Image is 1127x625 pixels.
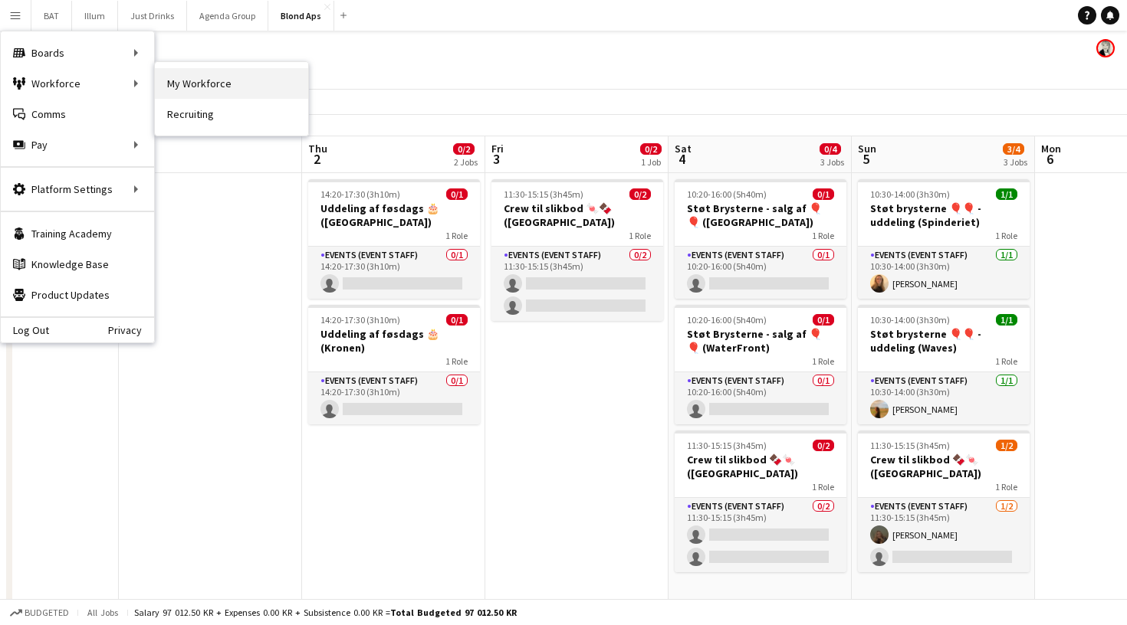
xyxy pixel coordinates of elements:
span: 3/4 [1003,143,1024,155]
h3: Crew til slikbod 🍫🍬 ([GEOGRAPHIC_DATA]) [858,453,1030,480]
button: Agenda Group [187,1,268,31]
div: Salary 97 012.50 KR + Expenses 0.00 KR + Subsistence 0.00 KR = [134,607,517,618]
span: 0/4 [820,143,841,155]
a: Recruiting [155,99,308,129]
a: Privacy [108,324,154,336]
a: Training Academy [1,218,154,249]
span: 11:30-15:15 (3h45m) [687,440,767,451]
div: 10:20-16:00 (5h40m)0/1Støt Brysterne - salg af 🎈🎈 ([GEOGRAPHIC_DATA])1 RoleEvents (Event Staff)0/... [675,179,846,299]
span: 10:20-16:00 (5h40m) [687,314,767,326]
span: 1 Role [995,355,1017,367]
span: 2 [306,150,327,168]
app-card-role: Events (Event Staff)1/211:30-15:15 (3h45m)[PERSON_NAME] [858,498,1030,572]
span: 1 Role [995,481,1017,492]
button: Just Drinks [118,1,187,31]
span: Mon [1041,142,1061,155]
button: Budgeted [8,604,71,621]
span: 0/2 [640,143,662,155]
h3: Uddeling af føsdags 🎂 ([GEOGRAPHIC_DATA]) [308,201,480,229]
span: 1/1 [996,188,1017,200]
span: 5 [856,150,876,168]
h3: Crew til slikbod 🍫🍬 ([GEOGRAPHIC_DATA]) [675,453,846,480]
app-job-card: 14:20-17:30 (3h10m)0/1Uddeling af føsdags 🎂 (Kronen)1 RoleEvents (Event Staff)0/114:20-17:30 (3h10m) [308,305,480,424]
app-card-role: Events (Event Staff)0/114:20-17:30 (3h10m) [308,372,480,424]
app-card-role: Events (Event Staff)0/110:20-16:00 (5h40m) [675,247,846,299]
a: Knowledge Base [1,249,154,280]
div: 3 Jobs [820,156,844,168]
app-job-card: 10:30-14:00 (3h30m)1/1Støt brysterne 🎈🎈 - uddeling (Waves)1 RoleEvents (Event Staff)1/110:30-14:0... [858,305,1030,424]
span: 0/2 [813,440,834,451]
span: 10:30-14:00 (3h30m) [870,188,950,200]
app-card-role: Events (Event Staff)1/110:30-14:00 (3h30m)[PERSON_NAME] [858,247,1030,299]
span: 0/2 [629,188,651,200]
h3: Uddeling af føsdags 🎂 (Kronen) [308,327,480,355]
a: Comms [1,99,154,129]
button: BAT [31,1,72,31]
span: Thu [308,142,327,155]
span: 1/2 [996,440,1017,451]
app-card-role: Events (Event Staff)0/110:20-16:00 (5h40m) [675,372,846,424]
span: 1 Role [812,481,834,492]
span: Sun [858,142,876,155]
span: 1/1 [996,314,1017,326]
div: 1 Job [641,156,661,168]
h3: Støt brysterne 🎈🎈 - uddeling (Spinderiet) [858,201,1030,229]
h3: Støt Brysterne - salg af 🎈🎈 (WaterFront) [675,327,846,355]
app-card-role: Events (Event Staff)0/114:20-17:30 (3h10m) [308,247,480,299]
span: 1 Role [812,355,834,367]
div: Pay [1,129,154,160]
span: 10:30-14:00 (3h30m) [870,314,950,326]
app-job-card: 10:30-14:00 (3h30m)1/1Støt brysterne 🎈🎈 - uddeling (Spinderiet)1 RoleEvents (Event Staff)1/110:30... [858,179,1030,299]
app-user-avatar: Kersti Bøgebjerg [1096,39,1115,57]
span: 1 Role [995,230,1017,241]
div: Boards [1,38,154,68]
h3: Støt Brysterne - salg af 🎈🎈 ([GEOGRAPHIC_DATA]) [675,201,846,229]
span: Budgeted [25,607,69,618]
div: Workforce [1,68,154,99]
span: 10:20-16:00 (5h40m) [687,188,767,200]
span: Sat [675,142,692,155]
app-card-role: Events (Event Staff)0/211:30-15:15 (3h45m) [675,498,846,572]
span: 14:20-17:30 (3h10m) [320,314,400,326]
span: 0/1 [446,314,468,326]
span: 0/2 [453,143,475,155]
span: 0/1 [813,314,834,326]
span: Total Budgeted 97 012.50 KR [390,607,517,618]
button: Blond Aps [268,1,334,31]
span: 0/1 [446,188,468,200]
app-job-card: 14:20-17:30 (3h10m)0/1Uddeling af føsdags 🎂 ([GEOGRAPHIC_DATA])1 RoleEvents (Event Staff)0/114:20... [308,179,480,299]
span: 0/1 [813,188,834,200]
h3: Støt brysterne 🎈🎈 - uddeling (Waves) [858,327,1030,355]
span: 11:30-15:15 (3h45m) [504,188,583,200]
span: Fri [491,142,504,155]
span: 4 [672,150,692,168]
app-job-card: 11:30-15:15 (3h45m)1/2Crew til slikbod 🍫🍬 ([GEOGRAPHIC_DATA])1 RoleEvents (Event Staff)1/211:30-1... [858,430,1030,572]
div: 2 Jobs [454,156,478,168]
div: 3 Jobs [1004,156,1027,168]
button: Illum [72,1,118,31]
span: 1 Role [629,230,651,241]
span: 11:30-15:15 (3h45m) [870,440,950,451]
a: Product Updates [1,280,154,310]
a: My Workforce [155,68,308,99]
a: Log Out [1,324,49,336]
span: 1 Role [445,230,468,241]
span: All jobs [84,607,121,618]
h3: Crew til slikbod 🍬🍫 ([GEOGRAPHIC_DATA]) [491,201,663,229]
div: Platform Settings [1,174,154,205]
div: 10:20-16:00 (5h40m)0/1Støt Brysterne - salg af 🎈🎈 (WaterFront)1 RoleEvents (Event Staff)0/110:20-... [675,305,846,424]
span: 3 [489,150,504,168]
span: 14:20-17:30 (3h10m) [320,188,400,200]
span: 1 Role [445,355,468,367]
span: 6 [1039,150,1061,168]
app-card-role: Events (Event Staff)0/211:30-15:15 (3h45m) [491,247,663,321]
app-job-card: 11:30-15:15 (3h45m)0/2Crew til slikbod 🍫🍬 ([GEOGRAPHIC_DATA])1 RoleEvents (Event Staff)0/211:30-1... [675,430,846,572]
app-job-card: 11:30-15:15 (3h45m)0/2Crew til slikbod 🍬🍫 ([GEOGRAPHIC_DATA])1 RoleEvents (Event Staff)0/211:30-1... [491,179,663,321]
